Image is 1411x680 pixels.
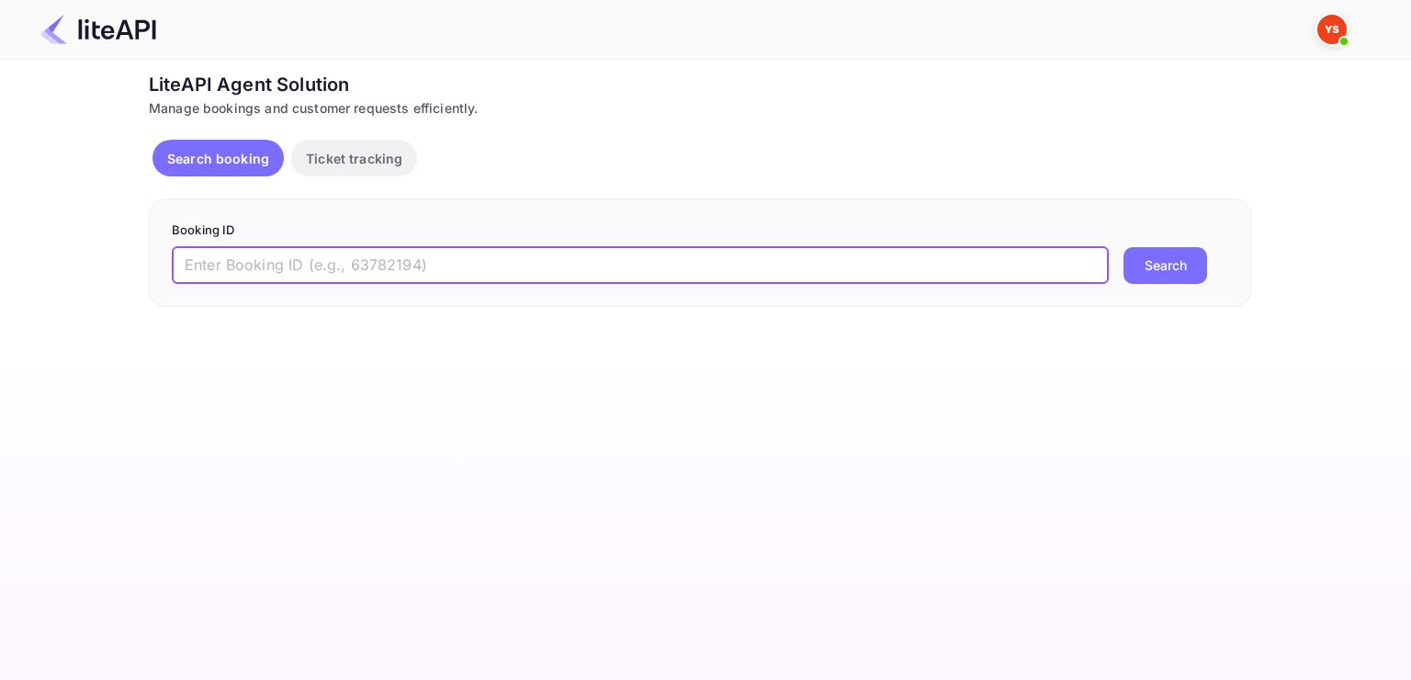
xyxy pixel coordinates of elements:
div: LiteAPI Agent Solution [149,71,1251,98]
img: Yandex Support [1317,15,1347,44]
p: Booking ID [172,221,1228,240]
img: LiteAPI Logo [40,15,156,44]
p: Search booking [167,149,269,168]
p: Ticket tracking [306,149,402,168]
input: Enter Booking ID (e.g., 63782194) [172,247,1109,284]
div: Manage bookings and customer requests efficiently. [149,98,1251,118]
button: Search [1123,247,1207,284]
